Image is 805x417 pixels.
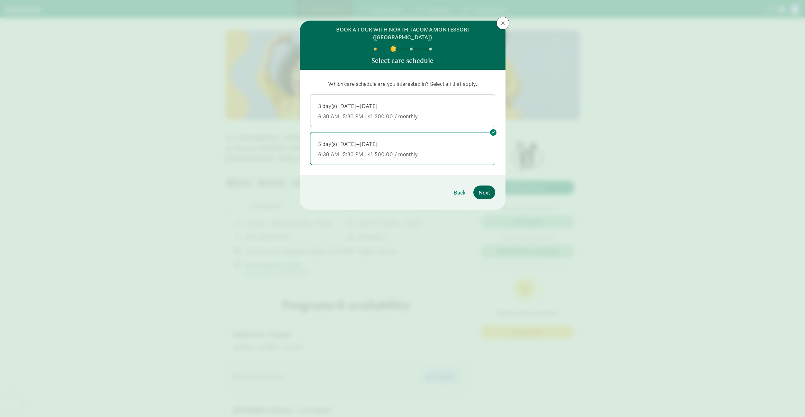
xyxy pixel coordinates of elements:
div: 6:30 AM–5:30 PM | $1,500.00 / monthly [318,150,487,158]
div: 5 day(s) [DATE]–[DATE] [318,140,487,148]
p: Which care schedule are you interested in? Select all that apply. [310,80,495,88]
h5: Select care schedule [371,57,434,65]
button: Next [473,186,495,199]
div: 3 day(s) [DATE]–[DATE] [318,102,487,110]
span: Next [479,188,490,197]
div: 6:30 AM–5:30 PM | $1,200.00 / monthly [318,113,487,120]
button: Back [449,186,471,199]
span: Back [454,188,466,197]
h6: BOOK A TOUR WITH NORTH TACOMA MONTESSORI ([GEOGRAPHIC_DATA]) [310,26,495,41]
